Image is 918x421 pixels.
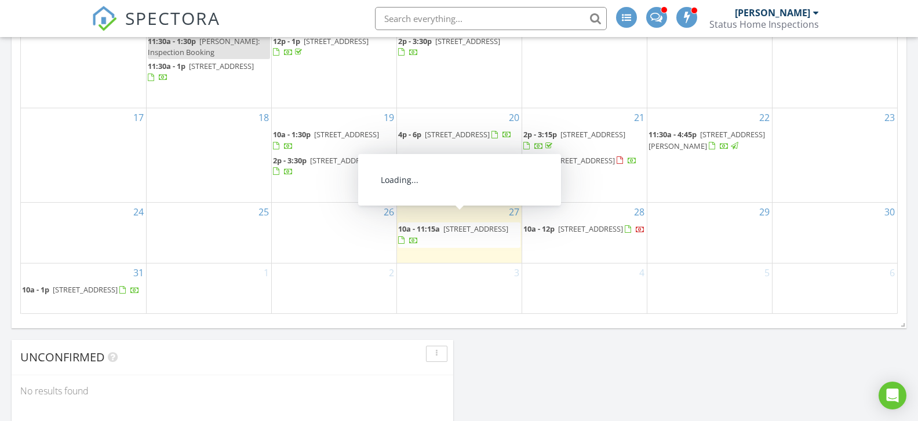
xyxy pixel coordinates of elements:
[647,108,772,203] td: Go to August 22, 2025
[709,19,819,30] div: Status Home Inspections
[22,284,140,295] a: 10a - 1p [STREET_ADDRESS]
[879,382,906,409] div: Open Intercom Messenger
[148,60,270,85] a: 11:30a - 1p [STREET_ADDRESS]
[523,222,646,236] a: 10a - 12p [STREET_ADDRESS]
[189,61,254,71] span: [STREET_ADDRESS]
[560,129,625,140] span: [STREET_ADDRESS]
[772,108,897,203] td: Go to August 23, 2025
[21,108,146,203] td: Go to August 17, 2025
[396,203,522,263] td: Go to August 27, 2025
[757,203,772,221] a: Go to August 29, 2025
[21,203,146,263] td: Go to August 24, 2025
[146,14,271,108] td: Go to August 11, 2025
[647,263,772,313] td: Go to September 5, 2025
[256,203,271,221] a: Go to August 25, 2025
[523,224,555,234] span: 10a - 12p
[131,263,146,282] a: Go to August 31, 2025
[387,263,396,282] a: Go to September 2, 2025
[398,222,520,247] a: 10a - 11:15a [STREET_ADDRESS]
[146,263,271,313] td: Go to September 1, 2025
[271,14,396,108] td: Go to August 12, 2025
[92,16,220,40] a: SPECTORA
[256,108,271,127] a: Go to August 18, 2025
[304,36,369,46] span: [STREET_ADDRESS]
[273,155,307,166] span: 2p - 3:30p
[271,203,396,263] td: Go to August 26, 2025
[273,36,369,57] a: 12p - 1p [STREET_ADDRESS]
[310,155,375,166] span: [STREET_ADDRESS]
[649,129,697,140] span: 11:30a - 4:45p
[632,203,647,221] a: Go to August 28, 2025
[523,154,646,168] a: 3p - 4p [STREET_ADDRESS]
[512,263,522,282] a: Go to September 3, 2025
[522,14,647,108] td: Go to August 14, 2025
[273,129,379,151] a: 10a - 1:30p [STREET_ADDRESS]
[882,203,897,221] a: Go to August 30, 2025
[273,129,311,140] span: 10a - 1:30p
[273,35,395,60] a: 12p - 1p [STREET_ADDRESS]
[148,36,260,57] span: [PERSON_NAME]: Inspection Booking
[396,263,522,313] td: Go to September 3, 2025
[273,128,395,153] a: 10a - 1:30p [STREET_ADDRESS]
[558,224,623,234] span: [STREET_ADDRESS]
[375,7,607,30] input: Search everything...
[20,349,105,365] span: Unconfirmed
[398,36,432,46] span: 2p - 3:30p
[92,6,117,31] img: The Best Home Inspection Software - Spectora
[131,108,146,127] a: Go to August 17, 2025
[271,108,396,203] td: Go to August 19, 2025
[273,154,395,179] a: 2p - 3:30p [STREET_ADDRESS]
[647,203,772,263] td: Go to August 29, 2025
[131,203,146,221] a: Go to August 24, 2025
[398,36,500,57] a: 2p - 3:30p [STREET_ADDRESS]
[772,203,897,263] td: Go to August 30, 2025
[523,155,637,166] a: 3p - 4p [STREET_ADDRESS]
[398,224,440,234] span: 10a - 11:15a
[314,129,379,140] span: [STREET_ADDRESS]
[443,224,508,234] span: [STREET_ADDRESS]
[271,263,396,313] td: Go to September 2, 2025
[522,108,647,203] td: Go to August 21, 2025
[148,61,185,71] span: 11:30a - 1p
[261,263,271,282] a: Go to September 1, 2025
[435,36,500,46] span: [STREET_ADDRESS]
[649,128,771,153] a: 11:30a - 4:45p [STREET_ADDRESS][PERSON_NAME]
[273,155,375,177] a: 2p - 3:30p [STREET_ADDRESS]
[396,14,522,108] td: Go to August 13, 2025
[21,263,146,313] td: Go to August 31, 2025
[523,155,547,166] span: 3p - 4p
[398,129,512,140] a: 4p - 6p [STREET_ADDRESS]
[146,203,271,263] td: Go to August 25, 2025
[21,14,146,108] td: Go to August 10, 2025
[146,108,271,203] td: Go to August 18, 2025
[772,14,897,108] td: Go to August 16, 2025
[381,108,396,127] a: Go to August 19, 2025
[887,263,897,282] a: Go to September 6, 2025
[757,108,772,127] a: Go to August 22, 2025
[637,263,647,282] a: Go to September 4, 2025
[425,129,490,140] span: [STREET_ADDRESS]
[381,203,396,221] a: Go to August 26, 2025
[125,6,220,30] span: SPECTORA
[53,284,118,295] span: [STREET_ADDRESS]
[398,224,508,245] a: 10a - 11:15a [STREET_ADDRESS]
[523,128,646,153] a: 2p - 3:15p [STREET_ADDRESS]
[148,36,196,46] span: 11:30a - 1:30p
[398,35,520,60] a: 2p - 3:30p [STREET_ADDRESS]
[772,263,897,313] td: Go to September 6, 2025
[396,108,522,203] td: Go to August 20, 2025
[649,129,765,151] a: 11:30a - 4:45p [STREET_ADDRESS][PERSON_NAME]
[12,375,453,407] div: No results found
[148,61,254,82] a: 11:30a - 1p [STREET_ADDRESS]
[507,203,522,221] a: Go to August 27, 2025
[522,203,647,263] td: Go to August 28, 2025
[647,14,772,108] td: Go to August 15, 2025
[649,129,765,151] span: [STREET_ADDRESS][PERSON_NAME]
[523,129,557,140] span: 2p - 3:15p
[882,108,897,127] a: Go to August 23, 2025
[273,36,300,46] span: 12p - 1p
[523,129,625,151] a: 2p - 3:15p [STREET_ADDRESS]
[523,224,645,234] a: 10a - 12p [STREET_ADDRESS]
[22,284,49,295] span: 10a - 1p
[22,283,145,297] a: 10a - 1p [STREET_ADDRESS]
